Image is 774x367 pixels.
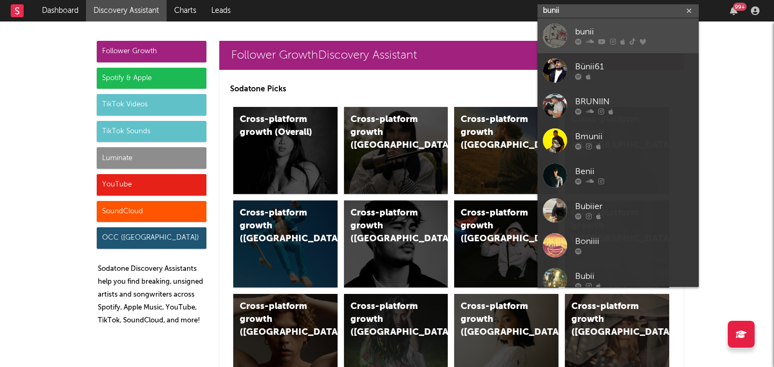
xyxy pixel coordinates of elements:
[454,107,558,194] a: Cross-platform growth ([GEOGRAPHIC_DATA])
[571,300,644,339] div: Cross-platform growth ([GEOGRAPHIC_DATA])
[344,107,448,194] a: Cross-platform growth ([GEOGRAPHIC_DATA])
[97,41,206,62] div: Follower Growth
[575,61,693,74] div: Bünii61
[730,6,737,15] button: 99+
[97,94,206,116] div: TikTok Videos
[454,200,558,287] a: Cross-platform growth ([GEOGRAPHIC_DATA]/GSA)
[97,227,206,249] div: OCC ([GEOGRAPHIC_DATA])
[537,193,699,228] a: Bubiier
[575,131,693,143] div: Bmunii
[97,174,206,196] div: YouTube
[575,96,693,109] div: BRUNIIN
[240,113,313,139] div: Cross-platform growth (Overall)
[575,235,693,248] div: Boniiii
[537,123,699,158] a: Bmunii
[350,300,424,339] div: Cross-platform growth ([GEOGRAPHIC_DATA])
[350,113,424,152] div: Cross-platform growth ([GEOGRAPHIC_DATA])
[350,207,424,246] div: Cross-platform growth ([GEOGRAPHIC_DATA])
[461,113,534,152] div: Cross-platform growth ([GEOGRAPHIC_DATA])
[575,26,693,39] div: bunii
[575,270,693,283] div: Bubii
[344,200,448,287] a: Cross-platform growth ([GEOGRAPHIC_DATA])
[240,300,313,339] div: Cross-platform growth ([GEOGRAPHIC_DATA])
[461,300,534,339] div: Cross-platform growth ([GEOGRAPHIC_DATA])
[537,263,699,298] a: Bubii
[97,121,206,142] div: TikTok Sounds
[98,263,206,327] p: Sodatone Discovery Assistants help you find breaking, unsigned artists and songwriters across Spo...
[230,83,673,96] p: Sodatone Picks
[97,201,206,222] div: SoundCloud
[733,3,747,11] div: 99 +
[219,41,684,70] a: Follower GrowthDiscovery Assistant
[537,4,699,18] input: Search for artists
[575,165,693,178] div: Benii
[240,207,313,246] div: Cross-platform growth ([GEOGRAPHIC_DATA])
[461,207,534,246] div: Cross-platform growth ([GEOGRAPHIC_DATA]/GSA)
[537,88,699,123] a: BRUNIIN
[233,200,338,287] a: Cross-platform growth ([GEOGRAPHIC_DATA])
[233,107,338,194] a: Cross-platform growth (Overall)
[97,68,206,89] div: Spotify & Apple
[537,228,699,263] a: Boniiii
[575,200,693,213] div: Bubiier
[97,147,206,169] div: Luminate
[537,53,699,88] a: Bünii61
[537,158,699,193] a: Benii
[537,18,699,53] a: bunii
